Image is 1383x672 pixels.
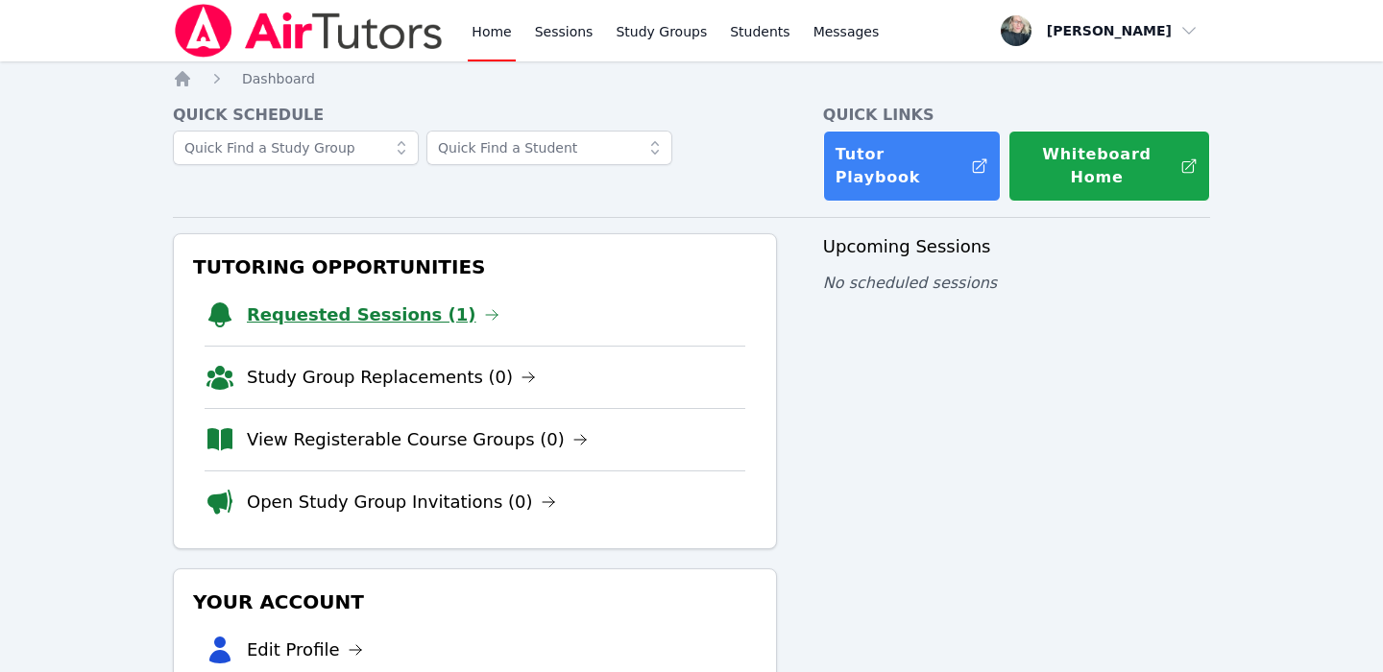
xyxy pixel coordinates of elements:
h3: Tutoring Opportunities [189,250,761,284]
input: Quick Find a Study Group [173,131,419,165]
a: Tutor Playbook [823,131,1001,202]
nav: Breadcrumb [173,69,1210,88]
a: Study Group Replacements (0) [247,364,536,391]
h4: Quick Links [823,104,1210,127]
span: Messages [813,22,880,41]
button: Whiteboard Home [1008,131,1210,202]
h4: Quick Schedule [173,104,777,127]
span: No scheduled sessions [823,274,997,292]
a: Dashboard [242,69,315,88]
h3: Upcoming Sessions [823,233,1210,260]
h3: Your Account [189,585,761,619]
a: View Registerable Course Groups (0) [247,426,588,453]
input: Quick Find a Student [426,131,672,165]
span: Dashboard [242,71,315,86]
a: Open Study Group Invitations (0) [247,489,556,516]
a: Requested Sessions (1) [247,301,499,328]
img: Air Tutors [173,4,445,58]
a: Edit Profile [247,636,363,663]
